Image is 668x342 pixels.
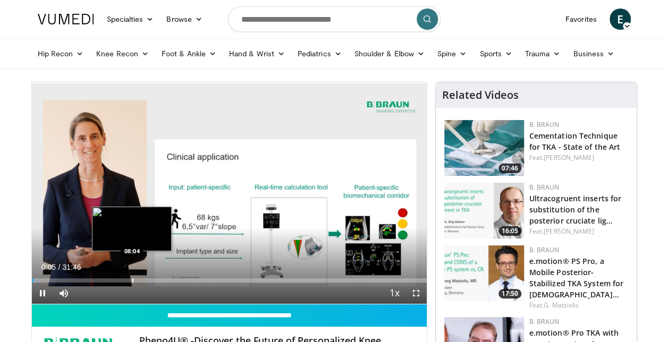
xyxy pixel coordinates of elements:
span: 17:50 [498,289,521,298]
button: Playback Rate [384,283,405,304]
img: image.jpeg [92,207,172,251]
span: / [58,263,61,271]
button: Mute [53,283,74,304]
img: 736b5b8a-67fc-4bd0-84e2-6e087e871c91.jpg.150x105_q85_crop-smart_upscale.jpg [444,245,524,301]
button: Pause [32,283,53,304]
h4: Related Videos [442,89,519,101]
a: Cementation Technique for TKA - State of the Art [529,131,621,152]
a: Business [566,43,621,64]
div: Feat. [529,301,628,310]
a: Ultracogruent inserts for substitution of the posterior cruciate lig… [529,193,622,226]
span: 07:46 [498,164,521,173]
div: Progress Bar [32,278,427,283]
video-js: Video Player [32,82,427,304]
a: Sports [473,43,519,64]
a: e.motion® PS Pro, a Mobile Posterior-Stabilized TKA System for [DEMOGRAPHIC_DATA]… [529,256,624,300]
span: 31:46 [62,263,81,271]
a: Specialties [100,8,160,30]
a: [PERSON_NAME] [544,227,594,236]
div: Feat. [529,153,628,163]
a: Knee Recon [90,43,155,64]
a: B. Braun [529,183,559,192]
a: E [610,8,631,30]
div: Feat. [529,227,628,236]
a: B. Braun [529,245,559,254]
span: 0:05 [41,263,56,271]
a: Browse [160,8,209,30]
a: Pediatrics [291,43,348,64]
a: 07:46 [444,120,524,176]
img: a8b7e5a2-25ca-4276-8f35-b38cb9d0b86e.jpg.150x105_q85_crop-smart_upscale.jpg [444,183,524,238]
a: Favorites [559,8,603,30]
span: 16:05 [498,226,521,236]
a: Spine [431,43,473,64]
a: 16:05 [444,183,524,238]
a: G. Matziolis [544,301,579,310]
a: Shoulder & Elbow [348,43,431,64]
img: dde44b06-5141-4670-b072-a706a16e8b8f.jpg.150x105_q85_crop-smart_upscale.jpg [444,120,524,176]
a: Foot & Ankle [155,43,223,64]
a: Trauma [519,43,567,64]
button: Fullscreen [405,283,427,304]
img: VuMedi Logo [38,14,94,24]
a: Hand & Wrist [223,43,291,64]
a: Hip Recon [31,43,90,64]
a: [PERSON_NAME] [544,153,594,162]
a: B. Braun [529,120,559,129]
a: B. Braun [529,317,559,326]
input: Search topics, interventions [228,6,441,32]
a: 17:50 [444,245,524,301]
